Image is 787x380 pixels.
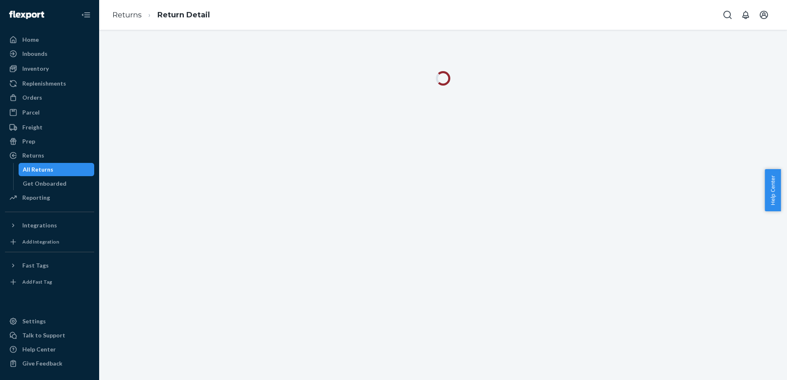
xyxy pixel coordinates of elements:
div: Returns [22,151,44,160]
div: Replenishments [22,79,66,88]
a: Parcel [5,106,94,119]
ol: breadcrumbs [106,3,216,27]
div: Home [22,36,39,44]
button: Open Search Box [719,7,736,23]
a: Orders [5,91,94,104]
a: Help Center [5,343,94,356]
button: Close Navigation [78,7,94,23]
div: Prep [22,137,35,146]
button: Help Center [765,169,781,211]
a: Add Integration [5,235,94,249]
a: All Returns [19,163,95,176]
a: Returns [112,10,142,19]
div: Help Center [22,345,56,354]
div: Settings [22,317,46,325]
a: Add Fast Tag [5,275,94,289]
a: Replenishments [5,77,94,90]
a: Settings [5,315,94,328]
div: Inventory [22,65,49,73]
div: Fast Tags [22,261,49,270]
div: Freight [22,123,43,131]
a: Reporting [5,191,94,204]
div: Talk to Support [22,331,65,339]
div: Add Fast Tag [22,278,52,285]
a: Home [5,33,94,46]
div: Inbounds [22,50,48,58]
a: Returns [5,149,94,162]
div: Get Onboarded [23,179,67,188]
button: Fast Tags [5,259,94,272]
div: Reporting [22,194,50,202]
div: Integrations [22,221,57,229]
div: All Returns [23,165,53,174]
div: Add Integration [22,238,59,245]
button: Talk to Support [5,329,94,342]
button: Open account menu [756,7,772,23]
a: Return Detail [157,10,210,19]
button: Integrations [5,219,94,232]
button: Open notifications [737,7,754,23]
img: Flexport logo [9,11,44,19]
div: Give Feedback [22,359,62,368]
a: Get Onboarded [19,177,95,190]
a: Inbounds [5,47,94,60]
button: Give Feedback [5,357,94,370]
a: Freight [5,121,94,134]
div: Parcel [22,108,40,117]
a: Inventory [5,62,94,75]
div: Orders [22,93,42,102]
a: Prep [5,135,94,148]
